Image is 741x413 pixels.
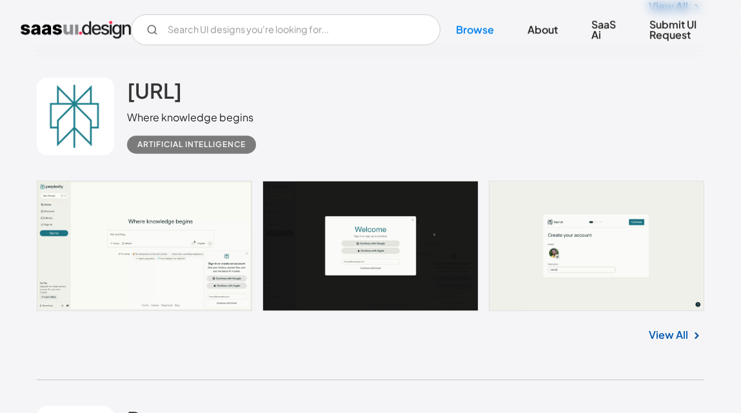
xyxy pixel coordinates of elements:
div: Artificial Intelligence [137,137,246,152]
a: home [21,19,131,40]
h2: [URL] [127,77,182,103]
a: View All [649,327,689,343]
a: Browse [440,15,509,44]
a: [URL] [127,77,182,110]
input: Search UI designs you're looking for... [131,14,440,45]
a: Submit UI Request [634,10,720,49]
a: About [512,15,573,44]
a: SaaS Ai [576,10,631,49]
form: Email Form [131,14,440,45]
div: Where knowledge begins [127,110,266,125]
